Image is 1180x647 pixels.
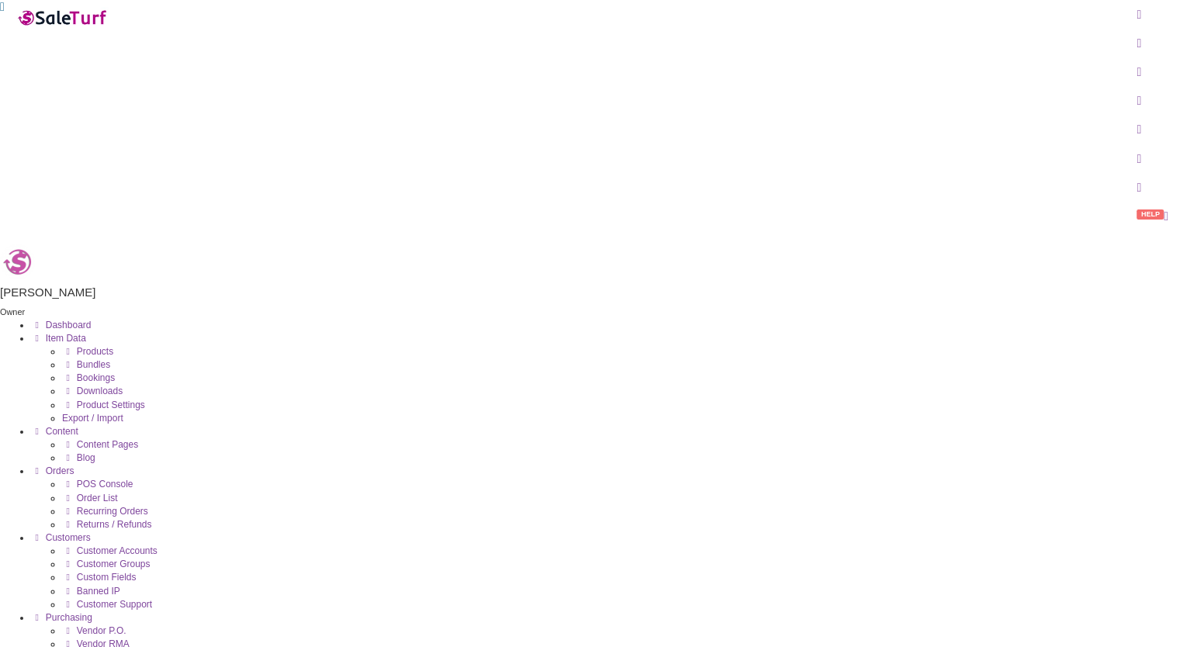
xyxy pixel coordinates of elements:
[62,346,113,357] a: Products
[62,586,120,597] a: Banned IP
[62,359,110,370] a: Bundles
[1125,202,1180,230] a: HELP
[225,101,694,116] font: You are looking at THREE [PERSON_NAME]-80 pads in great working condition.
[62,479,133,490] a: POS Console
[77,372,115,383] span: Bookings
[245,133,674,149] font: This item is already packaged and ready for shipment so this will ship quick.
[46,320,92,330] span: Dashboard
[77,586,120,597] span: Banned IP
[62,506,148,517] a: Recurring Orders
[46,612,92,623] span: Purchasing
[77,439,138,450] span: Content Pages
[62,559,150,569] a: Customer Groups
[62,372,115,383] a: Bookings
[77,572,137,583] span: Custom Fields
[77,493,118,503] span: Order List
[46,532,91,543] span: Customers
[31,320,91,330] a: Dashboard
[46,465,74,476] span: Orders
[62,493,117,503] a: Order List
[77,359,110,370] span: Bundles
[77,545,157,556] span: Customer Accounts
[77,506,148,517] span: Recurring Orders
[77,346,113,357] span: Products
[16,7,109,28] img: SaleTurf
[77,400,145,410] span: Product Settings
[46,426,78,437] span: Content
[62,413,123,424] a: Export / Import
[62,519,151,530] a: Returns / Refunds
[46,333,86,344] span: Item Data
[62,625,126,636] a: Vendor P.O.
[62,386,123,396] a: Downloads
[77,386,123,396] span: Downloads
[62,545,157,556] a: Customer Accounts
[77,625,126,636] span: Vendor P.O.
[265,21,653,49] strong: THREE [PERSON_NAME]-80 Pads
[77,479,133,490] span: POS Console
[77,452,95,463] span: Blog
[62,439,138,450] a: Content Pages
[62,572,136,583] a: Custom Fields
[77,519,152,530] span: Returns / Refunds
[77,599,152,610] span: Customer Support
[77,559,151,569] span: Customer Groups
[1137,209,1164,220] span: HELP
